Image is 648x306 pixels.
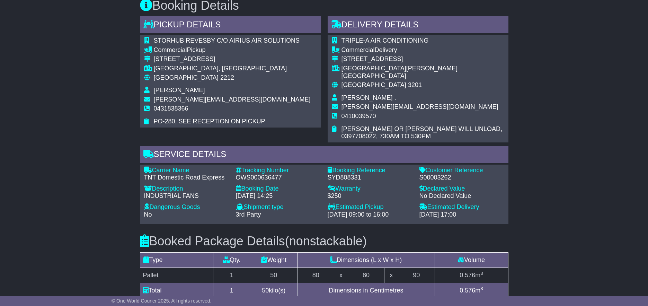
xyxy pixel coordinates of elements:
div: TNT Domestic Road Express [144,174,229,182]
td: 90 [398,268,435,283]
td: x [334,268,348,283]
span: 0.576 [460,287,475,294]
div: OWS000636477 [236,174,321,182]
span: TRIPLE-A AIR CONDITIONING [341,37,429,44]
span: [GEOGRAPHIC_DATA] [154,74,219,81]
td: Dimensions in Centimetres [298,283,435,298]
div: Booking Date [236,185,321,193]
div: Pickup [154,46,311,54]
span: (nonstackable) [285,234,367,248]
span: 0431838366 [154,105,188,112]
td: 1 [213,268,250,283]
div: Shipment type [236,203,321,211]
td: m [435,268,508,283]
div: Dangerous Goods [144,203,229,211]
span: 2212 [220,74,234,81]
span: 3201 [408,81,422,88]
div: [DATE] 09:00 to 16:00 [328,211,412,219]
td: m [435,283,508,298]
div: Carrier Name [144,167,229,174]
span: [PERSON_NAME] . [341,94,396,101]
span: 3rd Party [236,211,261,218]
td: x [384,268,398,283]
div: Estimated Delivery [419,203,504,211]
div: SYD808331 [328,174,412,182]
td: 80 [298,268,334,283]
div: Pickup Details [140,16,321,35]
span: No [144,211,152,218]
div: [STREET_ADDRESS] [341,55,504,63]
div: Delivery [341,46,504,54]
span: 0410039570 [341,113,376,120]
div: Description [144,185,229,193]
span: [PERSON_NAME][EMAIL_ADDRESS][DOMAIN_NAME] [341,103,498,110]
span: 50 [262,287,269,294]
div: [DATE] 14:25 [236,192,321,200]
td: 1 [213,283,250,298]
div: Estimated Pickup [328,203,412,211]
td: Qty. [213,252,250,268]
span: STORHUB REVESBY C/O AIRIUS AIR SOLUTIONS [154,37,300,44]
td: Weight [250,252,298,268]
div: Service Details [140,146,508,165]
span: PO-280, SEE RECEPTION ON PICKUP [154,118,265,125]
div: $250 [328,192,412,200]
div: Customer Reference [419,167,504,174]
span: 0.576 [460,272,475,279]
div: Tracking Number [236,167,321,174]
h3: Booked Package Details [140,234,508,248]
td: kilo(s) [250,283,298,298]
sup: 3 [480,271,483,276]
div: Declared Value [419,185,504,193]
div: [GEOGRAPHIC_DATA], [GEOGRAPHIC_DATA] [154,65,311,72]
div: [GEOGRAPHIC_DATA][PERSON_NAME][GEOGRAPHIC_DATA] [341,65,504,80]
div: Delivery Details [328,16,508,35]
sup: 3 [480,286,483,291]
div: [DATE] 17:00 [419,211,504,219]
td: 80 [348,268,384,283]
span: Commercial [341,46,375,53]
span: [GEOGRAPHIC_DATA] [341,81,406,88]
span: © One World Courier 2025. All rights reserved. [112,298,212,304]
td: Volume [435,252,508,268]
td: Type [140,252,213,268]
td: Dimensions (L x W x H) [298,252,435,268]
div: S00003262 [419,174,504,182]
td: Pallet [140,268,213,283]
div: No Declared Value [419,192,504,200]
span: [PERSON_NAME][EMAIL_ADDRESS][DOMAIN_NAME] [154,96,311,103]
div: Warranty [328,185,412,193]
td: 50 [250,268,298,283]
div: INDUSTRIAL FANS [144,192,229,200]
span: Commercial [154,46,187,53]
span: [PERSON_NAME] OR [PERSON_NAME] WILL UNLOAD, 0397708022, 730AM TO 530PM [341,125,502,140]
span: [PERSON_NAME] [154,87,205,94]
div: Booking Reference [328,167,412,174]
td: Total [140,283,213,298]
div: [STREET_ADDRESS] [154,55,311,63]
